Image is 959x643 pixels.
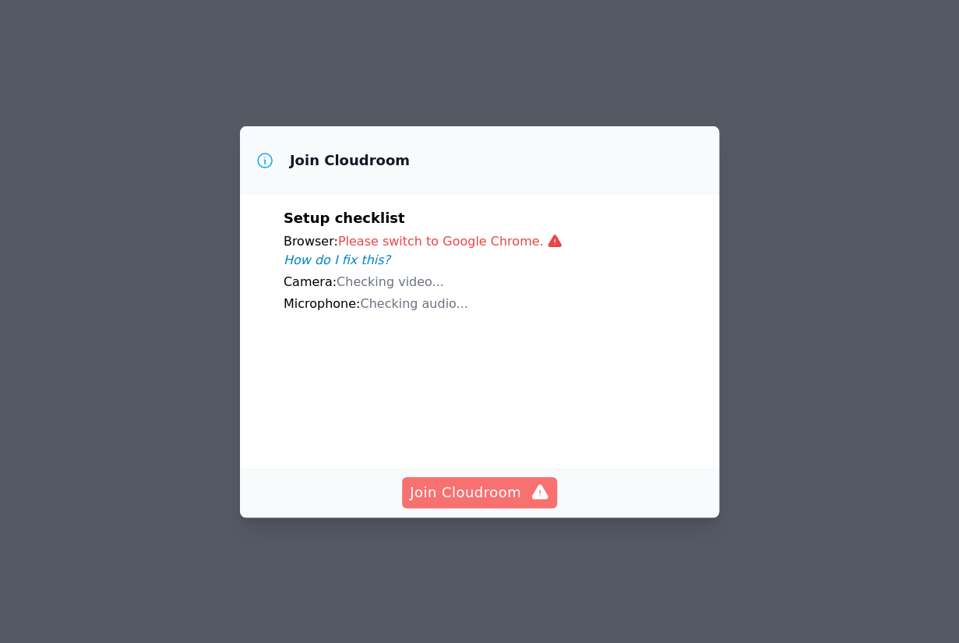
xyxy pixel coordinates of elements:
[284,251,390,270] button: How do I fix this?
[290,151,410,170] h3: Join Cloudroom
[337,274,444,289] span: Checking video...
[338,234,569,249] span: Please switch to Google Chrome.
[410,482,549,503] span: Join Cloudroom
[402,477,557,508] button: Join Cloudroom
[360,296,467,311] span: Checking audio...
[284,274,337,289] span: Camera:
[284,234,338,249] span: Browser:
[284,210,405,226] span: Setup checklist
[284,296,361,311] span: Microphone:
